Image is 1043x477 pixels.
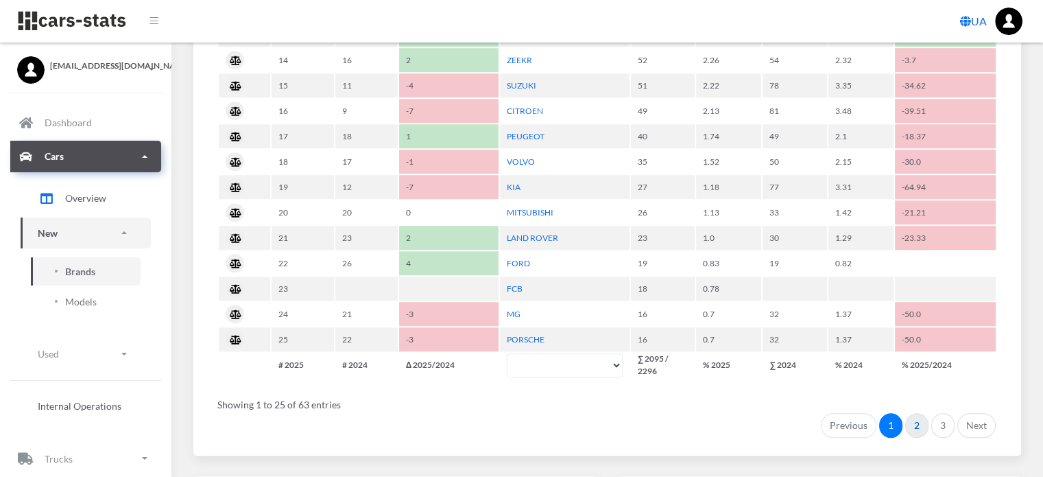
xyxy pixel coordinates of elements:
td: 9 [335,99,398,123]
td: 51 [631,73,695,97]
td: 1.13 [696,200,761,224]
span: [EMAIL_ADDRESS][DOMAIN_NAME] [50,60,154,72]
td: 4 [399,251,499,275]
td: 1.52 [696,150,761,174]
span: Models [65,294,97,309]
td: 23 [631,226,695,250]
th: Δ 2025/2024 [399,353,499,377]
td: 0.83 [696,251,761,275]
td: 19 [763,251,826,275]
td: -7 [399,175,499,199]
td: 49 [631,99,695,123]
td: 1.18 [696,175,761,199]
td: 0.7 [696,302,761,326]
td: 1.42 [828,200,894,224]
td: 17 [335,150,398,174]
th: ∑ 2095 / 2296 [631,353,695,377]
td: 2.26 [696,48,761,72]
p: Cars [45,148,64,165]
td: 18 [272,150,334,174]
td: 23 [272,277,334,301]
td: 18 [335,124,398,148]
td: 16 [631,302,695,326]
a: Brands [31,257,141,286]
a: ... [995,8,1022,35]
td: 52 [631,48,695,72]
td: 0.78 [696,277,761,301]
div: Showing 1 to 25 of 63 entries [217,389,997,412]
td: 2 [399,226,499,250]
td: -3 [399,327,499,351]
td: 21 [272,226,334,250]
a: ZEEKR [507,55,532,65]
td: 1.29 [828,226,894,250]
td: 19 [631,251,695,275]
a: Models [31,288,141,316]
td: 14 [272,48,334,72]
td: 1.37 [828,327,894,351]
td: 1.74 [696,124,761,148]
td: -4 [399,73,499,97]
td: 35 [631,150,695,174]
a: LAND ROVER [507,233,558,243]
td: 1 [399,124,499,148]
a: PEUGEOT [507,131,544,141]
th: % 2025 [696,353,761,377]
th: % 2024 [828,353,894,377]
td: 17 [272,124,334,148]
a: UA [955,8,992,35]
td: 24 [272,302,334,326]
a: FORD [507,258,530,268]
p: Used [38,345,59,362]
td: 32 [763,302,826,326]
td: 0.7 [696,327,761,351]
td: 1.0 [696,226,761,250]
a: Used [21,338,151,369]
p: Dashboard [45,114,92,131]
td: 32 [763,327,826,351]
td: 2.1 [828,124,894,148]
td: -18.37 [895,124,996,148]
td: -7 [399,99,499,123]
td: 2.13 [696,99,761,123]
td: -3.7 [895,48,996,72]
img: navbar brand [17,10,127,32]
td: 1.37 [828,302,894,326]
th: ∑ 2024 [763,353,826,377]
td: 11 [335,73,398,97]
td: 3.48 [828,99,894,123]
a: SUZUKI [507,80,536,91]
a: MG [507,309,520,319]
a: 1 [879,413,902,438]
td: -64.94 [895,175,996,199]
td: -50.0 [895,302,996,326]
a: New [21,218,151,248]
span: Internal Operations [38,399,121,413]
td: 49 [763,124,826,148]
td: 27 [631,175,695,199]
td: -23.33 [895,226,996,250]
span: Brands [65,264,95,279]
a: FCB [507,283,523,294]
td: 50 [763,150,826,174]
td: 2.15 [828,150,894,174]
th: # 2024 [335,353,398,377]
td: -39.51 [895,99,996,123]
td: -34.62 [895,73,996,97]
td: 25 [272,327,334,351]
a: 3 [931,413,955,438]
th: % 2025/2024 [895,353,996,377]
td: -30.0 [895,150,996,174]
td: 3.31 [828,175,894,199]
td: 2.32 [828,48,894,72]
span: Overview [65,191,106,205]
a: MITSUBISHI [507,207,553,218]
a: KIA [507,182,520,192]
td: 20 [335,200,398,224]
a: CITROEN [507,106,543,116]
td: 2 [399,48,499,72]
td: 0.82 [828,251,894,275]
td: 77 [763,175,826,199]
td: 16 [335,48,398,72]
td: 54 [763,48,826,72]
